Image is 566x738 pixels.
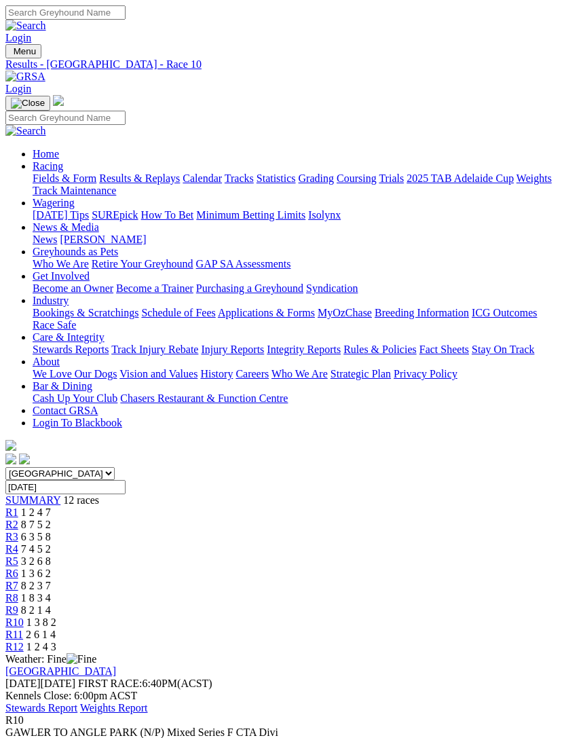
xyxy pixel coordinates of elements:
div: Racing [33,172,561,197]
span: 1 3 8 2 [26,616,56,628]
span: 2 6 1 4 [26,629,56,640]
button: Toggle navigation [5,96,50,111]
a: Track Injury Rebate [111,344,198,355]
a: Purchasing a Greyhound [196,282,303,294]
a: R12 [5,641,24,652]
a: Statistics [257,172,296,184]
div: About [33,368,561,380]
a: Results - [GEOGRAPHIC_DATA] - Race 10 [5,58,561,71]
a: Stay On Track [472,344,534,355]
a: Injury Reports [201,344,264,355]
a: Integrity Reports [267,344,341,355]
a: R11 [5,629,23,640]
a: Stewards Report [5,702,77,714]
a: Greyhounds as Pets [33,246,118,257]
a: Track Maintenance [33,185,116,196]
a: SUREpick [92,209,138,221]
a: Trials [379,172,404,184]
a: News [33,234,57,245]
a: How To Bet [141,209,194,221]
a: Care & Integrity [33,331,105,343]
a: Stewards Reports [33,344,109,355]
img: facebook.svg [5,454,16,464]
a: 2025 TAB Adelaide Cup [407,172,514,184]
a: Applications & Forms [218,307,315,318]
a: Get Involved [33,270,90,282]
a: Industry [33,295,69,306]
a: Home [33,148,59,160]
img: Fine [67,653,96,665]
a: R6 [5,568,18,579]
a: Breeding Information [375,307,469,318]
a: We Love Our Dogs [33,368,117,380]
a: R1 [5,506,18,518]
a: Careers [235,368,269,380]
a: History [200,368,233,380]
a: Grading [299,172,334,184]
span: Weather: Fine [5,653,96,665]
a: Login To Blackbook [33,417,122,428]
div: Bar & Dining [33,392,561,405]
a: Become a Trainer [116,282,193,294]
a: R2 [5,519,18,530]
a: R5 [5,555,18,567]
a: [DATE] Tips [33,209,89,221]
a: About [33,356,60,367]
a: Become an Owner [33,282,113,294]
button: Toggle navigation [5,44,41,58]
img: GRSA [5,71,45,83]
a: Chasers Restaurant & Function Centre [120,392,288,404]
div: Wagering [33,209,561,221]
span: 1 3 6 2 [21,568,51,579]
div: Get Involved [33,282,561,295]
a: R7 [5,580,18,591]
a: ICG Outcomes [472,307,537,318]
a: Racing [33,160,63,172]
a: R9 [5,604,18,616]
a: Privacy Policy [394,368,457,380]
a: R4 [5,543,18,555]
span: 8 7 5 2 [21,519,51,530]
div: Kennels Close: 6:00pm ACST [5,690,561,702]
input: Select date [5,480,126,494]
a: SUMMARY [5,494,60,506]
a: Rules & Policies [343,344,417,355]
a: Weights [516,172,552,184]
span: 8 2 3 7 [21,580,51,591]
img: Close [11,98,45,109]
span: 1 2 4 3 [26,641,56,652]
a: Vision and Values [119,368,197,380]
a: Retire Your Greyhound [92,258,193,270]
a: Coursing [337,172,377,184]
span: 8 2 1 4 [21,604,51,616]
a: GAP SA Assessments [196,258,291,270]
a: News & Media [33,221,99,233]
input: Search [5,5,126,20]
a: Minimum Betting Limits [196,209,305,221]
a: Results & Replays [99,172,180,184]
a: Contact GRSA [33,405,98,416]
a: Fact Sheets [419,344,469,355]
span: [DATE] [5,678,41,689]
span: 6 3 5 8 [21,531,51,542]
a: Cash Up Your Club [33,392,117,404]
a: Race Safe [33,319,76,331]
span: FIRST RACE: [78,678,142,689]
a: Who We Are [271,368,328,380]
span: R10 [5,616,24,628]
img: logo-grsa-white.png [5,440,16,451]
span: 7 4 5 2 [21,543,51,555]
a: Isolynx [308,209,341,221]
span: 1 8 3 4 [21,592,51,604]
a: Strategic Plan [331,368,391,380]
a: R3 [5,531,18,542]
